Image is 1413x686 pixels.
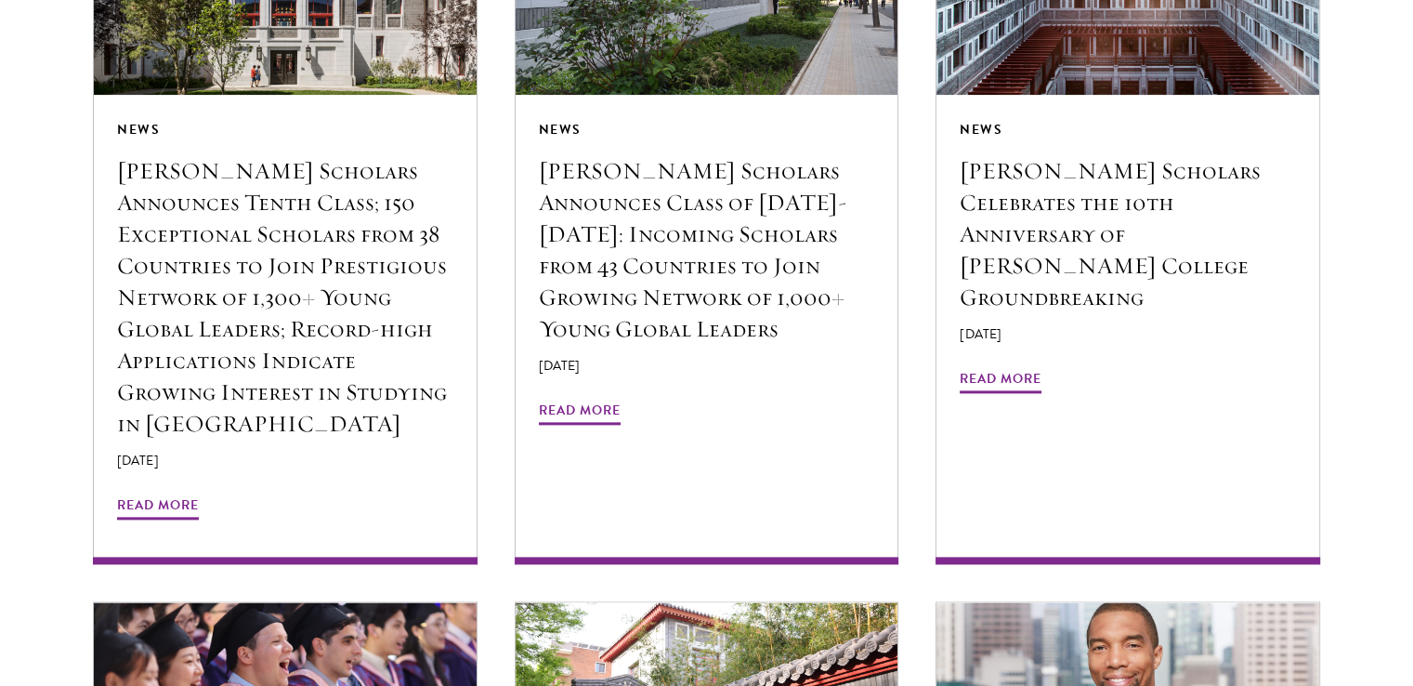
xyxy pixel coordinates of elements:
h5: [PERSON_NAME] Scholars Celebrates the 10th Anniversary of [PERSON_NAME] College Groundbreaking [960,155,1296,313]
div: News [960,118,1296,141]
div: News [117,118,453,141]
span: Read More [539,399,621,428]
span: Read More [117,494,199,522]
p: [DATE] [117,451,453,470]
div: News [539,118,875,141]
h5: [PERSON_NAME] Scholars Announces Class of [DATE]-[DATE]: Incoming Scholars from 43 Countries to J... [539,155,875,345]
p: [DATE] [960,324,1296,344]
h5: [PERSON_NAME] Scholars Announces Tenth Class; 150 Exceptional Scholars from 38 Countries to Join ... [117,155,453,440]
p: [DATE] [539,356,875,376]
span: Read More [960,367,1041,396]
